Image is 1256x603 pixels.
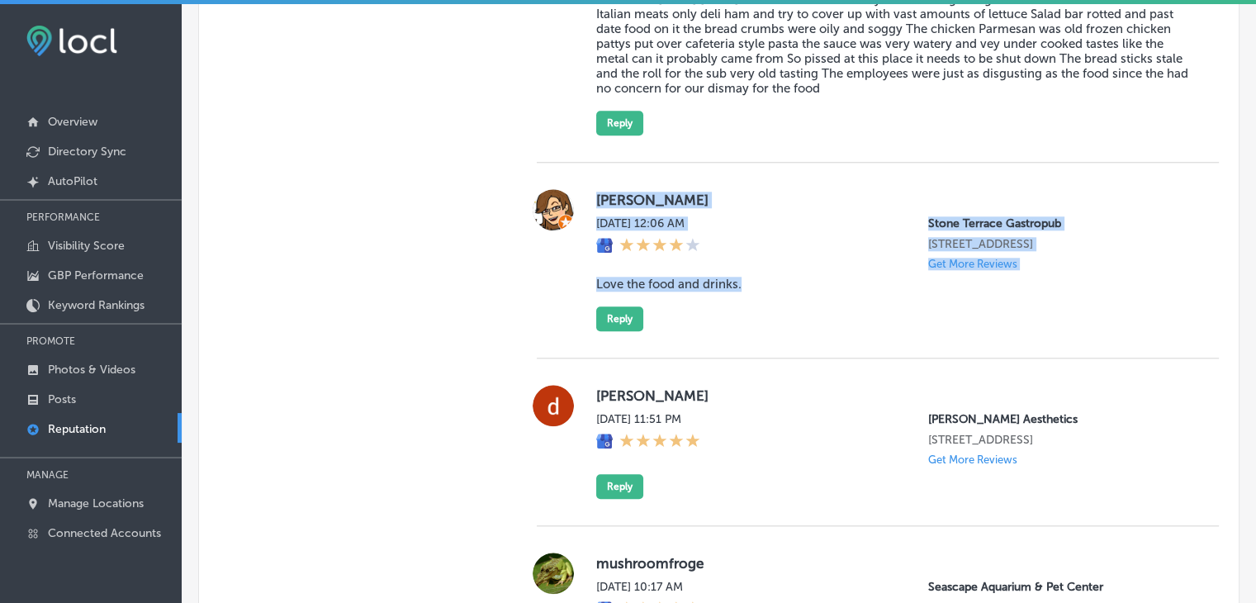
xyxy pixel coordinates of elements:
label: [DATE] 10:17 AM [596,580,700,594]
label: [PERSON_NAME] [596,387,1192,404]
p: Reputation [48,422,106,436]
div: Domain: [DOMAIN_NAME] [43,43,182,56]
div: Keywords by Traffic [182,97,278,108]
div: 4 Stars [619,237,700,255]
p: GBP Performance [48,268,144,283]
label: [PERSON_NAME] [596,192,1192,208]
p: Stone Terrace Gastropub [928,216,1192,230]
img: logo_orange.svg [26,26,40,40]
img: fda3e92497d09a02dc62c9cd864e3231.png [26,26,117,56]
p: Get More Reviews [928,453,1017,466]
p: 20626 Stone Oak Pkwy Unit 103 [928,237,1192,251]
p: Kattine Aesthetics [928,412,1192,426]
button: Reply [596,474,643,499]
p: Keyword Rankings [48,298,145,312]
p: Seascape Aquarium & Pet Center [928,580,1192,594]
p: Photos & Videos [48,363,135,377]
img: website_grey.svg [26,43,40,56]
p: Connected Accounts [48,526,161,540]
img: tab_domain_overview_orange.svg [45,96,58,109]
p: Get More Reviews [928,258,1017,270]
label: [DATE] 11:51 PM [596,412,700,426]
button: Reply [596,306,643,331]
div: 5 Stars [619,433,700,451]
blockquote: Love the food and drinks. [596,277,1192,292]
label: [DATE] 12:06 AM [596,216,700,230]
button: Reply [596,111,643,135]
img: tab_keywords_by_traffic_grey.svg [164,96,178,109]
div: v 4.0.25 [46,26,81,40]
p: AutoPilot [48,174,97,188]
p: Manage Locations [48,496,144,510]
p: Visibility Score [48,239,125,253]
p: 1430 Medical Center Parkway Suite 1B [928,433,1192,447]
p: Posts [48,392,76,406]
label: mushroomfroge [596,555,1192,572]
p: Overview [48,115,97,129]
div: Domain Overview [63,97,148,108]
p: Directory Sync [48,145,126,159]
